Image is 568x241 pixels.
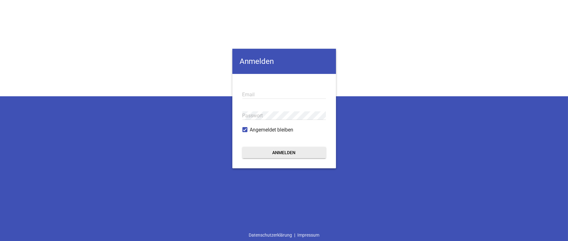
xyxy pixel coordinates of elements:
[250,126,294,134] span: Angemeldet bleiben
[242,147,326,158] button: Anmelden
[295,229,322,241] a: Impressum
[232,49,336,74] h4: Anmelden
[246,229,294,241] a: Datenschutzerklärung
[246,229,322,241] div: |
